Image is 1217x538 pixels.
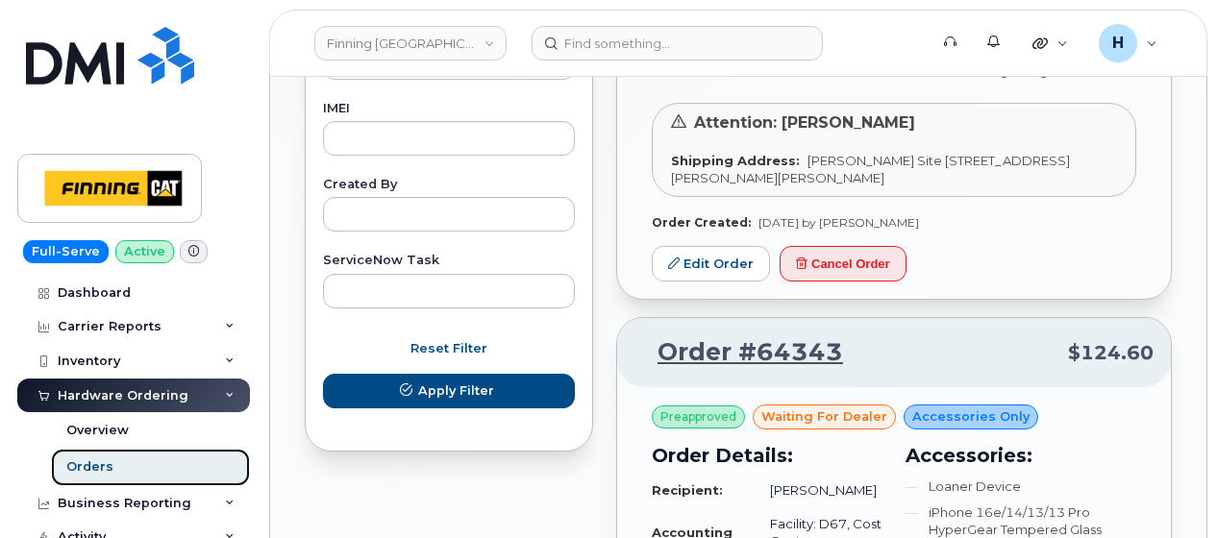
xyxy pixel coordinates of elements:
span: waiting for dealer [761,407,887,426]
a: Finning Canada [314,26,507,61]
input: Find something... [532,26,823,61]
h3: Accessories: [906,441,1136,470]
span: Accessories Only [912,407,1030,426]
li: Loaner Device [906,477,1136,496]
span: Reset Filter [410,339,487,357]
label: ServiceNow Task [323,255,575,267]
span: Apply Filter [418,381,494,400]
div: hakaur@dminc.com [1085,24,1171,62]
a: Order #64343 [634,335,843,370]
h3: Order Details: [652,441,882,470]
button: Apply Filter [323,374,575,408]
strong: Shipping Address: [671,153,800,168]
a: Edit Order [652,246,770,281]
span: [PERSON_NAME] Site [STREET_ADDRESS][PERSON_NAME][PERSON_NAME] [671,153,1070,186]
span: Attention: [PERSON_NAME] [694,113,915,132]
span: [DATE] by [PERSON_NAME] [758,215,919,230]
label: Created By [323,179,575,191]
td: [PERSON_NAME] [753,474,882,507]
label: IMEI [323,103,575,115]
strong: Order Created: [652,215,751,230]
span: H [1112,32,1124,55]
button: Reset Filter [323,331,575,366]
span: $124.60 [1068,339,1154,367]
div: Quicklinks [1019,24,1081,62]
strong: Recipient: [652,482,723,498]
button: Cancel Order [780,246,907,281]
span: Preapproved [660,408,736,426]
